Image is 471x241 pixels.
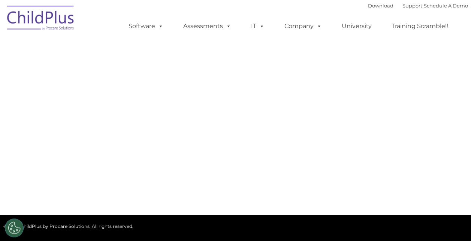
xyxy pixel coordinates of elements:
[384,19,456,34] a: Training Scramble!!
[368,3,468,9] font: |
[334,19,379,34] a: University
[3,0,78,38] img: ChildPlus by Procare Solutions
[5,219,24,237] button: Cookies Settings
[244,19,272,34] a: IT
[424,3,468,9] a: Schedule A Demo
[402,3,422,9] a: Support
[121,19,171,34] a: Software
[3,223,133,229] span: © 2025 ChildPlus by Procare Solutions. All rights reserved.
[176,19,239,34] a: Assessments
[368,3,393,9] a: Download
[277,19,329,34] a: Company
[9,130,462,186] iframe: Form 0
